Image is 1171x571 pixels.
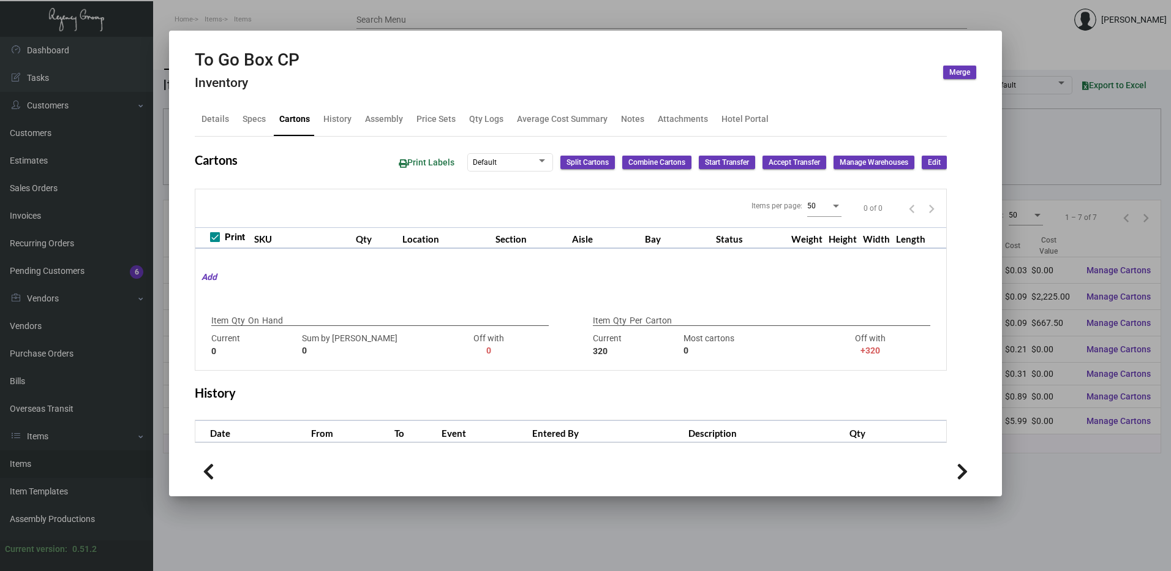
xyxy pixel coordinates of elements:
[262,314,283,327] p: Hand
[446,332,531,358] div: Off with
[473,158,497,167] span: Default
[211,314,228,327] p: Item
[201,113,229,126] div: Details
[195,75,299,91] h4: Inventory
[72,543,97,556] div: 0.51.2
[769,157,820,168] span: Accept Transfer
[864,203,883,214] div: 0 of 0
[751,200,802,211] div: Items per page:
[622,156,691,169] button: Combine Cartons
[699,156,755,169] button: Start Transfer
[569,227,642,249] th: Aisle
[828,332,913,358] div: Off with
[232,314,245,327] p: Qty
[399,157,454,167] span: Print Labels
[630,314,642,327] p: Per
[225,230,245,244] span: Print
[713,227,788,249] th: Status
[211,332,296,358] div: Current
[922,199,941,218] button: Next page
[685,421,847,442] th: Description
[642,227,713,249] th: Bay
[195,385,236,400] h2: History
[195,421,308,442] th: Date
[248,314,259,327] p: On
[323,113,352,126] div: History
[391,421,439,442] th: To
[807,201,842,211] mat-select: Items per page:
[613,314,627,327] p: Qty
[416,113,456,126] div: Price Sets
[517,113,608,126] div: Average Cost Summary
[195,50,299,70] h2: To Go Box CP
[529,421,685,442] th: Entered By
[846,421,946,442] th: Qty
[860,227,893,249] th: Width
[646,314,672,327] p: Carton
[788,227,826,249] th: Weight
[807,202,816,210] span: 50
[439,421,529,442] th: Event
[469,113,503,126] div: Qty Logs
[593,314,610,327] p: Item
[683,332,822,358] div: Most cartons
[251,227,353,249] th: SKU
[365,113,403,126] div: Assembly
[826,227,860,249] th: Height
[922,156,947,169] button: Edit
[492,227,569,249] th: Section
[353,227,399,249] th: Qty
[195,153,238,167] h2: Cartons
[834,156,914,169] button: Manage Warehouses
[279,113,310,126] div: Cartons
[949,67,970,78] span: Merge
[593,332,677,358] div: Current
[628,157,685,168] span: Combine Cartons
[658,113,708,126] div: Attachments
[928,157,941,168] span: Edit
[893,227,928,249] th: Length
[243,113,266,126] div: Specs
[5,543,67,556] div: Current version:
[399,227,492,249] th: Location
[902,199,922,218] button: Previous page
[840,157,908,168] span: Manage Warehouses
[195,271,217,284] mat-hint: Add
[705,157,749,168] span: Start Transfer
[389,151,464,174] button: Print Labels
[762,156,826,169] button: Accept Transfer
[308,421,391,442] th: From
[621,113,644,126] div: Notes
[721,113,769,126] div: Hotel Portal
[567,157,609,168] span: Split Cartons
[560,156,615,169] button: Split Cartons
[302,332,440,358] div: Sum by [PERSON_NAME]
[943,66,976,79] button: Merge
